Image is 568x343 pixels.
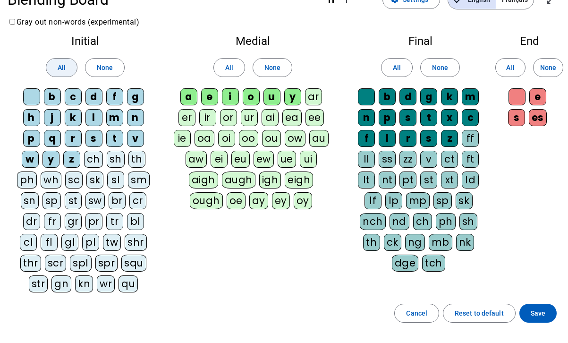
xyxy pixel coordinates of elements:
[456,192,473,209] div: sk
[399,151,416,168] div: zz
[529,109,547,126] div: es
[420,171,437,189] div: st
[45,255,67,272] div: scr
[529,88,546,105] div: e
[406,192,430,209] div: mp
[128,151,145,168] div: th
[8,17,139,26] label: Gray out non-words (experimental)
[243,88,260,105] div: o
[106,130,123,147] div: t
[23,109,40,126] div: h
[109,192,126,209] div: br
[462,88,479,105] div: m
[85,192,105,209] div: sw
[129,192,146,209] div: cr
[399,88,416,105] div: d
[379,109,396,126] div: p
[358,151,375,168] div: ll
[231,151,250,168] div: eu
[436,213,456,230] div: ph
[392,255,419,272] div: dge
[106,88,123,105] div: f
[201,88,218,105] div: e
[433,192,452,209] div: sp
[365,192,381,209] div: lf
[58,62,66,73] span: All
[455,308,504,319] span: Reset to default
[379,171,396,189] div: nt
[462,109,479,126] div: c
[213,58,245,77] button: All
[42,151,59,168] div: y
[508,109,525,126] div: s
[441,88,458,105] div: k
[393,62,401,73] span: All
[127,88,144,105] div: g
[225,62,233,73] span: All
[462,151,479,168] div: ft
[441,171,458,189] div: xt
[222,88,239,105] div: i
[358,109,375,126] div: n
[429,234,452,251] div: mb
[441,130,458,147] div: z
[305,109,324,126] div: ee
[85,130,102,147] div: s
[379,151,396,168] div: ss
[119,275,138,292] div: qu
[406,308,427,319] span: Cancel
[506,62,514,73] span: All
[381,58,413,77] button: All
[495,58,526,77] button: All
[41,171,61,189] div: wh
[218,130,235,147] div: oi
[44,88,61,105] div: b
[399,171,416,189] div: pt
[44,130,61,147] div: q
[42,192,61,209] div: sp
[61,234,78,251] div: gl
[253,58,292,77] button: None
[95,255,118,272] div: spr
[239,130,258,147] div: oo
[531,308,545,319] span: Save
[506,35,553,47] h2: End
[432,62,448,73] span: None
[305,88,322,105] div: ar
[262,109,279,126] div: ai
[85,109,102,126] div: l
[420,130,437,147] div: s
[211,151,228,168] div: ei
[170,35,335,47] h2: Medial
[413,213,432,230] div: ch
[459,213,477,230] div: sh
[284,88,301,105] div: y
[106,213,123,230] div: tr
[97,275,115,292] div: wr
[44,109,61,126] div: j
[384,234,401,251] div: ck
[263,88,280,105] div: u
[405,234,425,251] div: ng
[20,255,41,272] div: thr
[285,171,313,189] div: eigh
[127,109,144,126] div: n
[262,130,281,147] div: ou
[390,213,409,230] div: nd
[462,130,479,147] div: ff
[22,151,39,168] div: w
[441,109,458,126] div: x
[23,130,40,147] div: p
[282,109,302,126] div: ea
[65,213,82,230] div: gr
[23,213,40,230] div: dr
[20,234,37,251] div: cl
[420,58,460,77] button: None
[65,192,82,209] div: st
[379,88,396,105] div: b
[264,62,280,73] span: None
[462,171,479,189] div: ld
[9,19,15,25] input: Gray out non-words (experimental)
[174,130,191,147] div: ie
[272,192,290,209] div: ey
